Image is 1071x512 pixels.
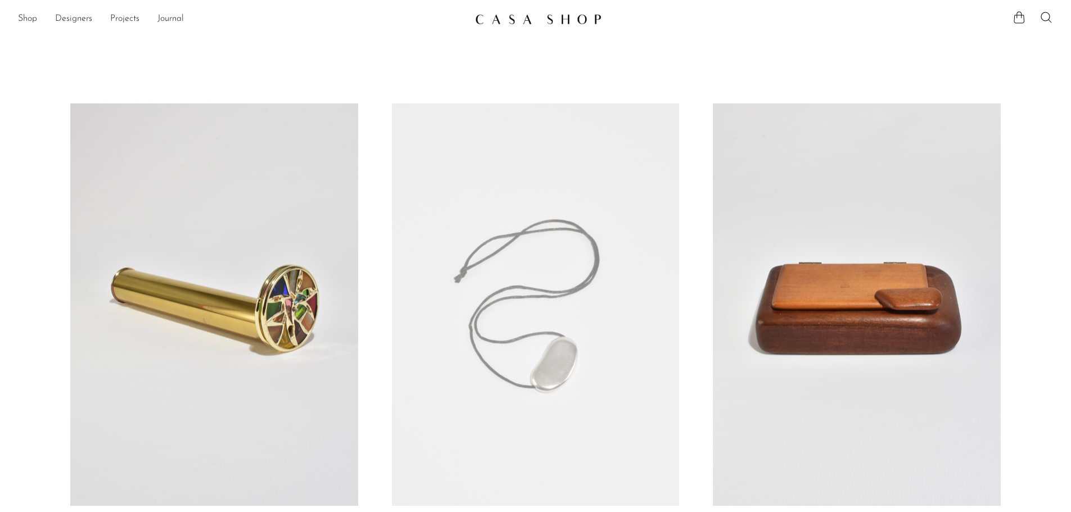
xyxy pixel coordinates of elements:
[55,12,92,26] a: Designers
[18,10,466,29] nav: Desktop navigation
[18,12,37,26] a: Shop
[110,12,139,26] a: Projects
[18,10,466,29] ul: NEW HEADER MENU
[157,12,184,26] a: Journal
